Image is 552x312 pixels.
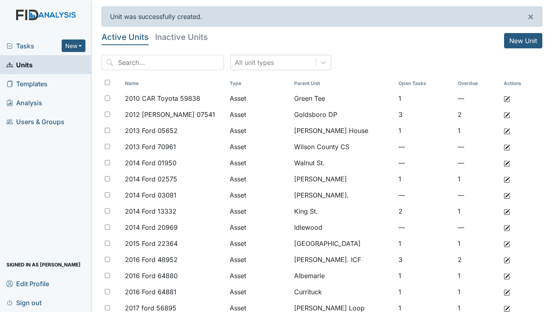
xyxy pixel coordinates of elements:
[291,90,395,106] td: Green Tee
[226,90,291,106] td: Asset
[155,33,208,41] h5: Inactive Units
[226,203,291,219] td: Asset
[226,252,291,268] td: Asset
[6,58,33,71] span: Units
[395,77,454,90] th: Toggle SortBy
[226,106,291,123] td: Asset
[125,255,178,264] span: 2016 Ford 48952
[125,287,176,297] span: 2016 Ford 64881
[395,187,454,203] td: —
[125,271,178,281] span: 2016 Ford 64880
[105,80,110,85] input: Toggle All Rows Selected
[527,10,534,22] span: ×
[291,106,395,123] td: Goldsboro DP
[291,235,395,252] td: [GEOGRAPHIC_DATA]
[454,252,500,268] td: 2
[125,158,176,168] span: 2014 Ford 01950
[500,77,541,90] th: Actions
[454,187,500,203] td: —
[6,277,49,290] span: Edit Profile
[125,190,176,200] span: 2014 Ford 03081
[226,171,291,187] td: Asset
[226,235,291,252] td: Asset
[395,252,454,268] td: 3
[454,171,500,187] td: 1
[226,77,291,90] th: Toggle SortBy
[226,284,291,300] td: Asset
[504,33,542,48] a: New Unit
[454,155,500,171] td: —
[291,284,395,300] td: Currituck
[395,235,454,252] td: 1
[454,77,500,90] th: Toggle SortBy
[454,203,500,219] td: 1
[291,268,395,284] td: Albemarle
[454,235,500,252] td: 1
[454,268,500,284] td: 1
[454,123,500,139] td: 1
[6,115,64,128] span: Users & Groups
[291,187,395,203] td: [PERSON_NAME].
[235,58,274,67] div: All unit types
[125,142,176,152] span: 2013 Ford 70961
[519,7,542,26] button: ×
[395,268,454,284] td: 1
[125,206,176,216] span: 2014 Ford 13332
[291,171,395,187] td: [PERSON_NAME]
[454,139,500,155] td: —
[6,258,81,271] span: Signed in as [PERSON_NAME]
[395,203,454,219] td: 2
[454,106,500,123] td: 2
[102,55,224,70] input: Search...
[125,110,215,119] span: 2012 [PERSON_NAME] 07541
[226,268,291,284] td: Asset
[125,126,178,135] span: 2013 Ford 05652
[6,96,42,109] span: Analysis
[395,155,454,171] td: —
[125,94,200,103] span: 2010 CAR Toyota 59838
[102,33,149,41] h5: Active Units
[454,284,500,300] td: 1
[102,6,542,27] div: Unit was successfully created.
[125,239,178,248] span: 2015 Ford 22364
[125,174,177,184] span: 2014 Ford 02575
[291,219,395,235] td: Idlewood
[395,90,454,106] td: 1
[395,139,454,155] td: —
[226,123,291,139] td: Asset
[62,40,86,52] button: New
[395,106,454,123] td: 3
[454,90,500,106] td: —
[291,77,395,90] th: Toggle SortBy
[6,77,48,90] span: Templates
[291,203,395,219] td: King St.
[226,187,291,203] td: Asset
[291,155,395,171] td: Walnut St.
[291,252,395,268] td: [PERSON_NAME]. ICF
[395,219,454,235] td: —
[6,296,42,309] span: Sign out
[395,171,454,187] td: 1
[291,139,395,155] td: Wilson County CS
[454,219,500,235] td: —
[122,77,226,90] th: Toggle SortBy
[226,155,291,171] td: Asset
[226,219,291,235] td: Asset
[125,223,178,232] span: 2014 Ford 20969
[291,123,395,139] td: [PERSON_NAME] House
[395,123,454,139] td: 1
[395,284,454,300] td: 1
[6,41,62,51] a: Tasks
[226,139,291,155] td: Asset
